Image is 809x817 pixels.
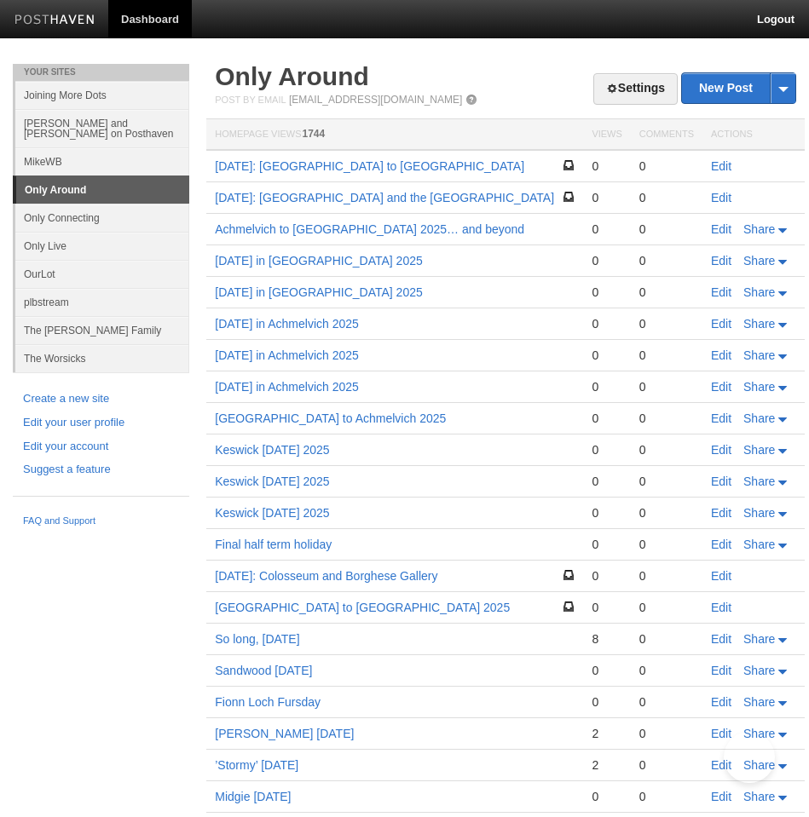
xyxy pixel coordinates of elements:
div: 0 [592,285,621,300]
a: MikeWB [15,147,189,175]
a: Suggest a feature [23,461,179,479]
a: Edit [711,317,731,331]
a: The [PERSON_NAME] Family [15,316,189,344]
span: Share [743,380,775,394]
div: 0 [592,568,621,584]
a: New Post [682,73,795,103]
a: Edit [711,475,731,488]
span: Share [743,475,775,488]
div: 0 [592,190,621,205]
span: Share [743,790,775,803]
a: [DATE] in Achmelvich 2025 [215,380,359,394]
a: Edit [711,348,731,362]
a: Keswick [DATE] 2025 [215,475,329,488]
span: Share [743,538,775,551]
span: Share [743,254,775,268]
a: The Worsicks [15,344,189,372]
div: 0 [592,663,621,678]
div: 0 [639,474,694,489]
div: 0 [639,158,694,174]
a: Keswick [DATE] 2025 [215,506,329,520]
a: FAQ and Support [23,514,179,529]
a: Final half term holiday [215,538,332,551]
img: Posthaven-bar [14,14,95,27]
a: Joining More Dots [15,81,189,109]
a: So long, [DATE] [215,632,299,646]
div: 0 [639,537,694,552]
div: 0 [592,789,621,804]
span: Share [743,664,775,677]
span: Share [743,727,775,740]
a: Create a new site [23,390,179,408]
a: Edit your account [23,438,179,456]
span: Share [743,411,775,425]
a: Edit [711,727,731,740]
th: Actions [702,119,805,151]
div: 0 [592,253,621,268]
a: [DATE] in [GEOGRAPHIC_DATA] 2025 [215,285,423,299]
a: OurLot [15,260,189,288]
div: 0 [639,505,694,521]
a: Fionn Loch Fursday [215,695,321,709]
a: Edit [711,191,731,204]
a: Edit [711,443,731,457]
div: 2 [592,726,621,741]
a: [DATE] in Achmelvich 2025 [215,348,359,362]
a: Edit your user profile [23,414,179,432]
div: 0 [639,316,694,331]
a: Edit [711,411,731,425]
a: Edit [711,254,731,268]
a: Midgie [DATE] [215,790,291,803]
a: [PERSON_NAME] and [PERSON_NAME] on Posthaven [15,109,189,147]
div: 0 [639,411,694,426]
a: [GEOGRAPHIC_DATA] to Achmelvich 2025 [215,411,446,425]
a: Only Around [16,176,189,204]
div: 0 [639,285,694,300]
div: 0 [592,694,621,710]
a: Edit [711,159,731,173]
div: 0 [639,253,694,268]
li: Your Sites [13,64,189,81]
div: 0 [639,348,694,363]
iframe: Help Scout Beacon - Open [724,732,775,783]
span: Share [743,506,775,520]
div: 8 [592,631,621,647]
span: Share [743,632,775,646]
a: ’Stormy’ [DATE] [215,758,298,772]
a: Edit [711,695,731,709]
a: Edit [711,506,731,520]
div: 0 [639,379,694,394]
div: 0 [639,631,694,647]
div: 0 [639,568,694,584]
th: Homepage Views [206,119,583,151]
div: 0 [639,663,694,678]
a: Edit [711,380,731,394]
div: 0 [639,600,694,615]
span: 1744 [303,128,326,140]
a: [EMAIL_ADDRESS][DOMAIN_NAME] [289,94,462,106]
a: [PERSON_NAME] [DATE] [215,727,354,740]
div: 0 [639,694,694,710]
div: 0 [639,190,694,205]
a: [DATE] in [GEOGRAPHIC_DATA] 2025 [215,254,423,268]
a: Edit [711,222,731,236]
th: Comments [631,119,702,151]
a: Edit [711,758,731,772]
div: 0 [592,411,621,426]
div: 0 [639,442,694,457]
a: [DATE]: [GEOGRAPHIC_DATA] to [GEOGRAPHIC_DATA] [215,159,524,173]
div: 0 [592,474,621,489]
a: Edit [711,538,731,551]
div: 0 [592,158,621,174]
span: Share [743,443,775,457]
div: 0 [592,379,621,394]
div: 0 [592,222,621,237]
div: 0 [592,316,621,331]
a: Edit [711,790,731,803]
a: Edit [711,632,731,646]
a: Keswick [DATE] 2025 [215,443,329,457]
div: 0 [639,789,694,804]
a: [DATE]: [GEOGRAPHIC_DATA] and the [GEOGRAPHIC_DATA] [215,191,554,204]
span: Post by Email [215,95,286,105]
a: [DATE]: Colosseum and Borghese Gallery [215,569,437,583]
